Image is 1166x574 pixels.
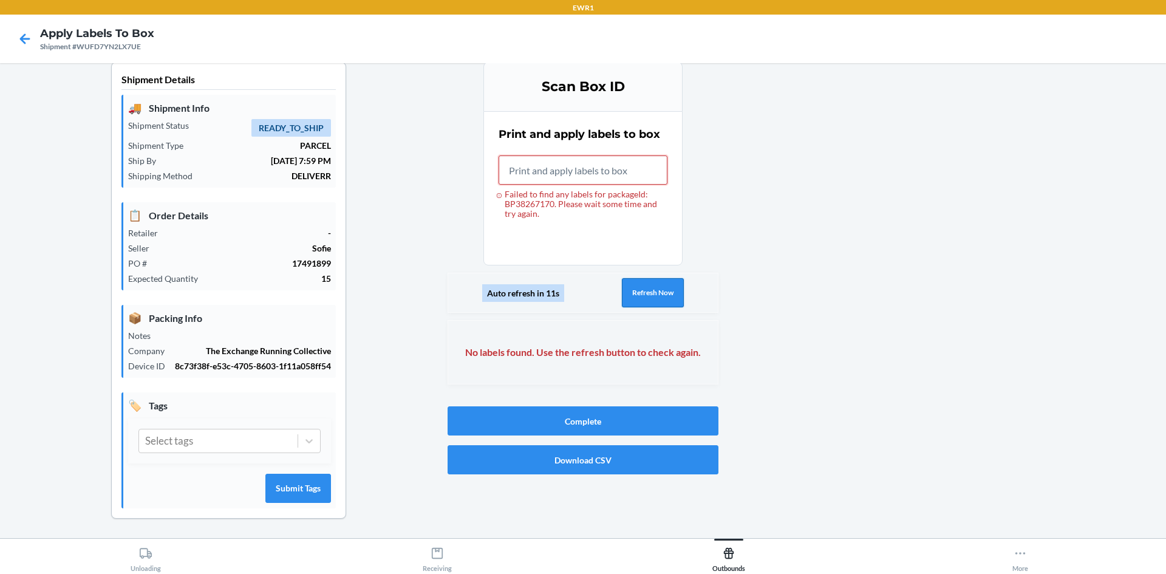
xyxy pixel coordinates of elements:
div: Auto refresh in 11s [482,284,564,302]
p: EWR1 [573,2,594,13]
h2: Print and apply labels to box [499,126,660,142]
p: Packing Info [128,310,331,326]
div: No labels found. Use the refresh button to check again. [458,330,708,374]
button: Refresh Now [622,278,684,307]
h4: Apply Labels to Box [40,26,154,41]
p: PO # [128,257,157,270]
p: 8c73f38f-e53c-4705-8603-1f11a058ff54 [175,360,331,372]
h3: Scan Box ID [499,77,667,97]
button: Outbounds [583,539,874,572]
p: Company [128,344,174,357]
div: Failed to find any labels for packageId: BP38267170. Please wait some time and try again. [499,190,667,219]
p: Expected Quantity [128,272,208,285]
p: 15 [208,272,331,285]
button: Receiving [291,539,583,572]
div: More [1012,542,1028,572]
p: Shipment Status [128,119,199,132]
p: Shipment Info [128,100,331,116]
button: Complete [448,406,718,436]
p: Notes [128,329,160,342]
p: DELIVERR [202,169,331,182]
button: Download CSV [448,445,718,474]
p: Order Details [128,207,331,224]
div: Unloading [131,542,161,572]
span: 🏷️ [128,397,141,414]
p: [DATE] 7:59 PM [166,154,331,167]
p: Tags [128,397,331,414]
p: Sofie [159,242,331,255]
div: Shipment #WUFD7YN2LX7UE [40,41,154,52]
p: Seller [128,242,159,255]
span: 📋 [128,207,141,224]
p: Retailer [128,227,168,239]
div: Select tags [145,433,193,449]
p: Shipment Details [121,72,336,90]
p: Ship By [128,154,166,167]
p: Shipping Method [128,169,202,182]
div: Receiving [423,542,452,572]
p: Device ID [128,360,175,372]
button: Submit Tags [265,474,331,503]
p: 17491899 [157,257,331,270]
p: PARCEL [193,139,331,152]
span: 🚚 [128,100,141,116]
p: Shipment Type [128,139,193,152]
button: More [874,539,1166,572]
div: Outbounds [712,542,745,572]
span: 📦 [128,310,141,326]
p: - [168,227,331,239]
span: READY_TO_SHIP [251,119,331,137]
input: Failed to find any labels for packageId: BP38267170. Please wait some time and try again. [499,155,667,185]
p: The Exchange Running Collective [174,344,331,357]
